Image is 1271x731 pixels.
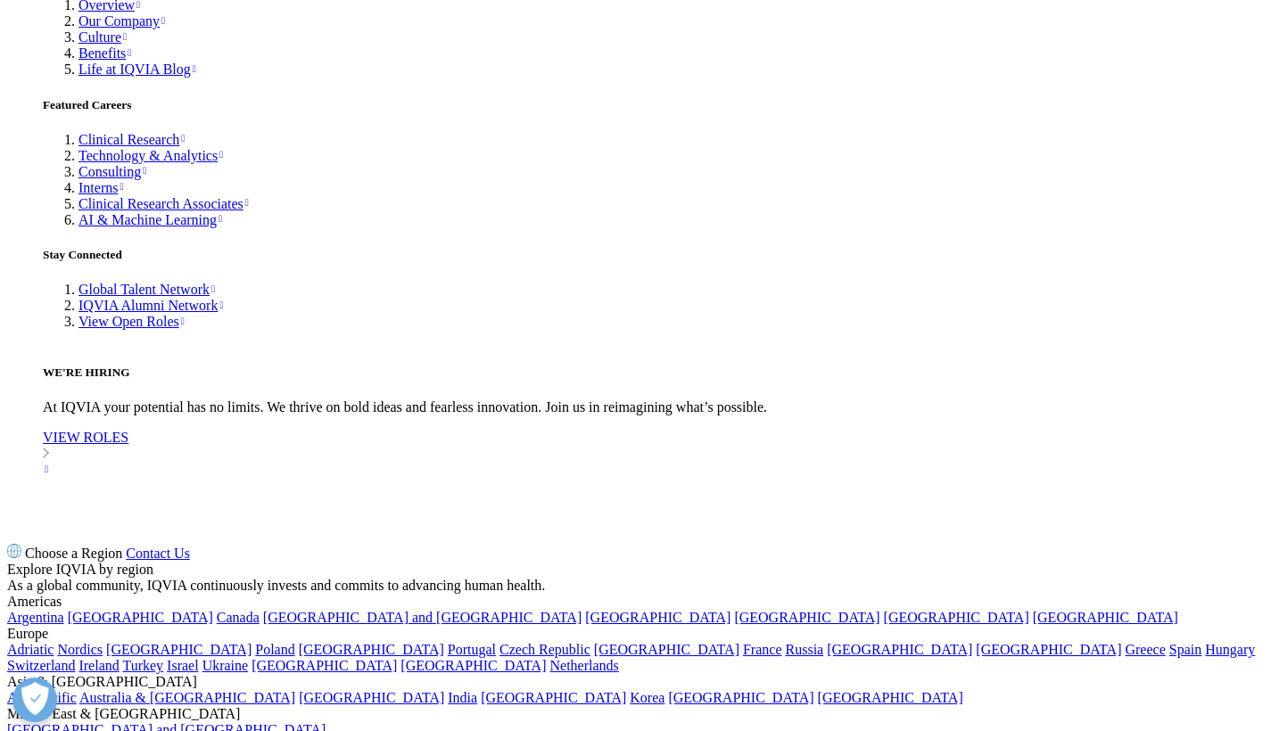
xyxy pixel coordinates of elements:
[668,690,813,705] a: [GEOGRAPHIC_DATA]
[25,546,122,561] span: Choose a Region
[7,578,1264,594] div: As a global community, IQVIA continuously invests and commits to advancing human health.
[1205,642,1255,657] a: Hungary
[481,690,626,705] a: [GEOGRAPHIC_DATA]
[78,298,224,313] a: IQVIA Alumni Network
[43,98,1264,112] h5: Featured Careers
[57,642,103,657] a: Nordics
[78,148,223,163] a: Technology & Analytics
[630,690,664,705] a: Korea
[499,642,590,657] a: Czech Republic
[743,642,782,657] a: France
[78,180,124,195] a: Interns
[78,45,131,61] a: Benefits
[7,610,64,625] a: Argentina
[43,365,1264,380] h5: WE'RE HIRING
[252,658,397,673] a: [GEOGRAPHIC_DATA]
[7,594,1264,610] div: Americas
[1033,610,1178,625] a: [GEOGRAPHIC_DATA]
[78,29,127,45] a: Culture
[217,610,260,625] a: Canada
[78,212,222,227] a: AI & Machine Learning
[167,658,199,673] a: Israel
[202,658,249,673] a: Ukraine
[786,642,824,657] a: Russia
[255,642,294,657] a: Poland
[7,642,54,657] a: Adriatic
[884,610,1029,625] a: [GEOGRAPHIC_DATA]
[78,282,215,297] a: Global Talent Network
[400,658,546,673] a: [GEOGRAPHIC_DATA]
[448,642,496,657] a: Portugal
[79,690,295,705] a: Australia & [GEOGRAPHIC_DATA]
[7,658,75,673] a: Switzerland
[734,610,879,625] a: [GEOGRAPHIC_DATA]
[1125,642,1165,657] a: Greece
[7,706,1264,722] div: Middle East & [GEOGRAPHIC_DATA]
[263,610,582,625] a: [GEOGRAPHIC_DATA] and [GEOGRAPHIC_DATA]
[594,642,739,657] a: [GEOGRAPHIC_DATA]
[122,658,163,673] a: Turkey
[78,658,119,673] a: Ireland
[106,642,252,657] a: [GEOGRAPHIC_DATA]
[976,642,1121,657] a: [GEOGRAPHIC_DATA]
[126,546,190,561] a: Contact Us
[7,690,77,705] a: Asia Pacific
[68,610,213,625] a: [GEOGRAPHIC_DATA]
[299,690,444,705] a: [GEOGRAPHIC_DATA]
[7,674,1264,690] div: Asia & [GEOGRAPHIC_DATA]
[448,690,477,705] a: India
[78,62,196,77] a: Life at IQVIA Blog
[299,642,444,657] a: [GEOGRAPHIC_DATA]
[43,399,1264,415] p: At IQVIA your potential has no limits. We thrive on bold ideas and fearless innovation. Join us i...
[549,658,618,673] a: Netherlands
[827,642,972,657] a: [GEOGRAPHIC_DATA]
[78,164,146,179] a: Consulting
[78,196,249,211] a: Clinical Research Associates
[78,314,185,329] a: View Open Roles
[7,492,166,521] img: IQVIA Healthcare Information Technology and Pharma Clinical Research Company
[585,610,730,625] a: [GEOGRAPHIC_DATA]
[7,562,1264,578] div: Explore IQVIA by region
[78,13,165,29] a: Our Company
[12,678,57,722] button: Open Preferences
[818,690,963,705] a: [GEOGRAPHIC_DATA]
[7,626,1264,642] div: Europe
[1169,642,1201,657] a: Spain
[78,132,185,147] a: Clinical Research
[43,248,1264,262] h5: Stay Connected
[43,430,1264,477] a: VIEW ROLES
